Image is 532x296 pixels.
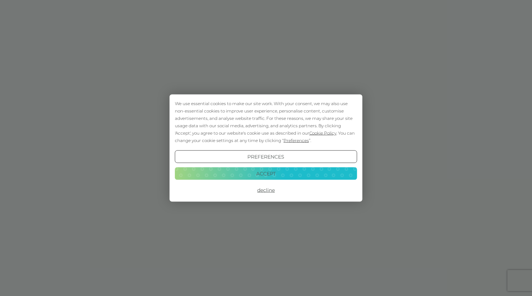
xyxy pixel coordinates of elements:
[284,138,309,143] span: Preferences
[175,184,357,197] button: Decline
[309,130,336,136] span: Cookie Policy
[175,100,357,144] div: We use essential cookies to make our site work. With your consent, we may also use non-essential ...
[175,167,357,180] button: Accept
[175,150,357,163] button: Preferences
[170,95,362,202] div: Cookie Consent Prompt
